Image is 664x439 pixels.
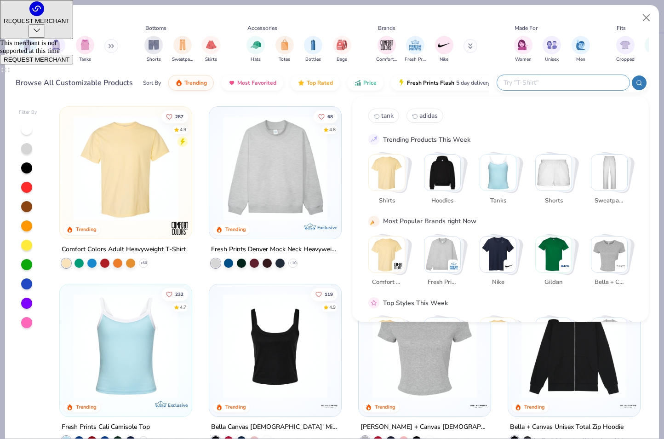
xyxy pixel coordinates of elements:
[168,402,188,408] span: Exclusive
[370,299,378,307] img: pink_star.gif
[368,294,481,398] img: aa15adeb-cc10-480b-b531-6e6e449d5067
[361,421,489,433] div: [PERSON_NAME] + Canvas [DEMOGRAPHIC_DATA]' Micro Ribbed Baby Tee
[329,304,336,311] div: 4.9
[69,294,183,398] img: a25d9891-da96-49f3-a35e-76288174bf3a
[162,288,189,300] button: Like
[480,236,516,272] img: Nike
[427,196,457,205] span: Hoodies
[176,114,184,119] span: 287
[510,421,624,433] div: Bella + Canvas Unisex Total Zip Hoodie
[424,154,466,209] button: Stack Card Button Hoodies
[427,278,457,287] span: Fresh Prints
[469,396,488,415] img: Bella + Canvas logo
[561,261,570,270] img: Gildan
[370,217,378,225] img: party_popper.gif
[143,79,161,87] div: Sort By
[481,294,595,398] img: 28425ec1-0436-412d-a053-7d6557a5cd09
[162,110,189,123] button: Like
[16,77,133,88] div: Browse All Customizable Products
[383,216,476,226] div: Most Popular Brands right Now
[347,75,384,91] button: Price
[591,318,633,372] button: Stack Card Button Cozy
[538,278,568,287] span: Gildan
[480,318,516,354] img: Athleisure
[307,79,333,87] span: Top Rated
[369,318,405,354] img: Classic
[140,260,147,266] span: + 60
[176,292,184,296] span: 232
[480,318,522,372] button: Stack Card Button Athleisure
[480,236,522,290] button: Stack Card Button Nike
[424,155,460,191] img: Hoodies
[320,396,338,415] img: Bella + Canvas logo
[536,236,572,272] img: Gildan
[332,116,446,220] img: a90f7c54-8796-4cb2-9d6e-4e9644cfe0fe
[332,294,446,398] img: 80dc4ece-0e65-4f15-94a6-2a872a258fbd
[535,236,578,290] button: Stack Card Button Gildan
[594,278,624,287] span: Bella + Canvas
[368,109,399,123] button: tank0
[594,196,624,205] span: Sweatpants
[591,155,627,191] img: Sweatpants
[369,236,405,272] img: Comfort Colors
[368,154,411,209] button: Stack Card Button Shirts
[325,292,333,296] span: 119
[19,109,37,116] div: Filter By
[407,79,454,87] span: Fresh Prints Flash
[449,261,458,270] img: Fresh Prints
[381,111,394,120] span: tank
[535,154,578,209] button: Stack Card Button Shorts
[536,318,572,354] img: Preppy
[398,79,405,87] img: flash.gif
[184,79,207,87] span: Trending
[370,135,378,144] img: trend_line.gif
[536,155,572,191] img: Shorts
[372,278,401,287] span: Comfort Colors
[368,318,411,372] button: Stack Card Button Classic
[480,154,522,209] button: Stack Card Button Tanks
[317,225,337,231] span: Exclusive
[62,244,186,255] div: Comfort Colors Adult Heavyweight T-Shirt
[314,110,338,123] button: Like
[424,318,460,354] img: Sportswear
[616,261,625,270] img: Bella + Canvas
[368,236,411,290] button: Stack Card Button Comfort Colors
[419,111,438,120] span: adidas
[406,109,443,123] button: adidas1
[171,219,189,237] img: Comfort Colors logo
[618,396,637,415] img: Bella + Canvas logo
[180,304,187,311] div: 4.7
[538,196,568,205] span: Shorts
[218,116,332,220] img: f5d85501-0dbb-4ee4-b115-c08fa3845d83
[237,79,276,87] span: Most Favorited
[505,261,514,270] img: Nike
[483,196,513,205] span: Tanks
[424,236,460,272] img: Fresh Prints
[503,77,623,88] input: Try "T-Shirt"
[591,236,627,272] img: Bella + Canvas
[327,114,333,119] span: 68
[535,318,578,372] button: Stack Card Button Preppy
[211,421,339,433] div: Bella Canvas [DEMOGRAPHIC_DATA]' Micro Ribbed Scoop Tank
[291,75,340,91] button: Top Rated
[424,318,466,372] button: Stack Card Button Sportswear
[221,75,283,91] button: Most Favorited
[517,294,631,398] img: b1a53f37-890a-4b9a-8962-a1b7c70e022e
[180,126,187,133] div: 4.9
[211,244,339,255] div: Fresh Prints Denver Mock Neck Heavyweight Sweatshirt
[218,294,332,398] img: 8af284bf-0d00-45ea-9003-ce4b9a3194ad
[483,278,513,287] span: Nike
[424,236,466,290] button: Stack Card Button Fresh Prints
[391,75,497,91] button: Fresh Prints Flash5 day delivery
[383,298,448,307] div: Top Styles This Week
[591,154,633,209] button: Stack Card Button Sweatpants
[329,126,336,133] div: 4.8
[290,260,297,266] span: + 10
[62,421,150,433] div: Fresh Prints Cali Camisole Top
[591,318,627,354] img: Cozy
[69,116,183,220] img: 029b8af0-80e6-406f-9fdc-fdf898547912
[311,288,338,300] button: Like
[168,75,214,91] button: Trending
[394,261,403,270] img: Comfort Colors
[480,155,516,191] img: Tanks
